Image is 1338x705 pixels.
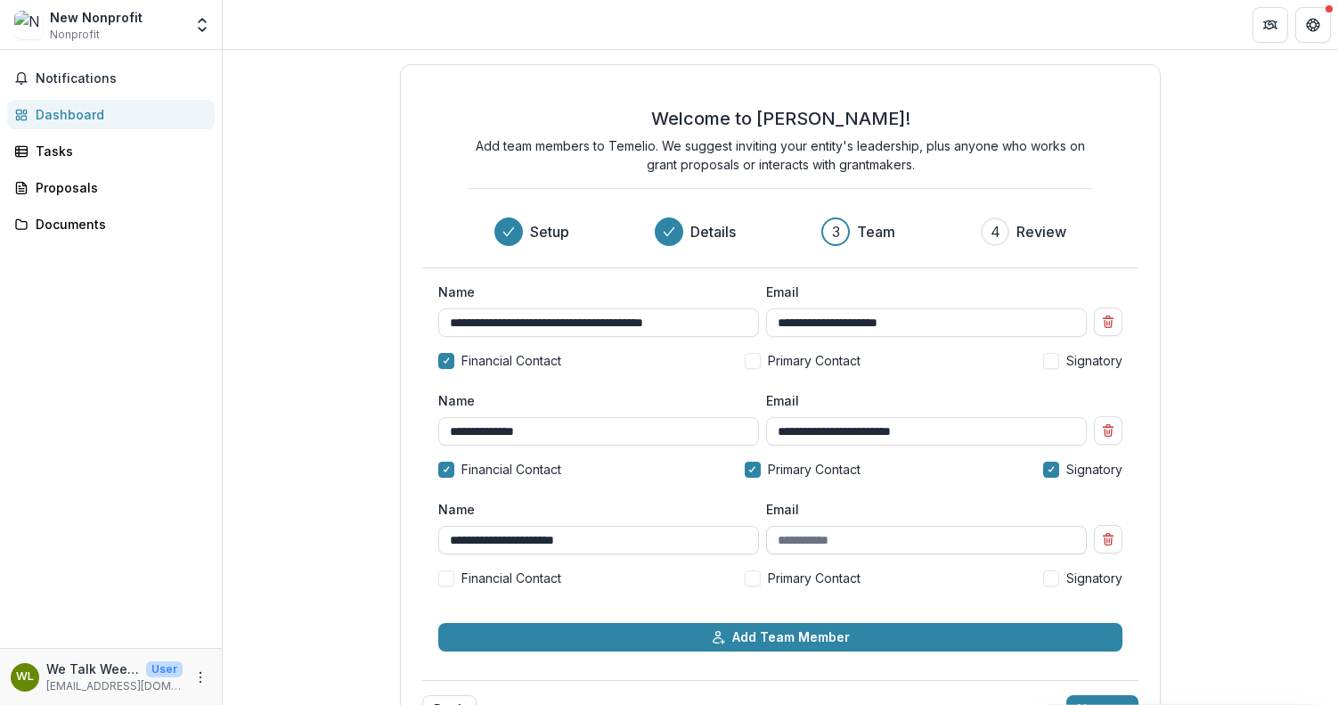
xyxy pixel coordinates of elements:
span: Signatory [1066,351,1122,370]
button: Add Team Member [438,623,1122,652]
span: Financial Contact [461,460,561,479]
a: Proposals [7,173,215,202]
div: Proposals [36,178,200,197]
a: Tasks [7,136,215,166]
label: Name [438,283,748,301]
p: Add team members to Temelio. We suggest inviting your entity's leadership, plus anyone who works ... [469,136,1092,174]
span: Nonprofit [50,27,100,43]
div: Tasks [36,142,200,160]
div: Documents [36,215,200,234]
div: Dashboard [36,105,200,124]
div: New Nonprofit [50,8,143,27]
button: Remove team member [1094,416,1122,445]
span: Primary Contact [768,351,861,370]
span: Primary Contact [768,460,861,479]
img: New Nonprofit [14,11,43,39]
span: Financial Contact [461,351,561,370]
div: We Talk Weekly LLC [16,671,34,683]
span: Financial Contact [461,569,561,587]
p: User [146,661,183,677]
span: Signatory [1066,569,1122,587]
label: Email [766,283,1076,301]
p: [EMAIL_ADDRESS][DOMAIN_NAME] [46,678,183,694]
button: Open entity switcher [190,7,215,43]
h3: Review [1016,221,1066,242]
label: Name [438,500,748,519]
a: Dashboard [7,100,215,129]
button: Notifications [7,64,215,93]
div: 4 [991,221,1000,242]
div: Progress [494,217,1066,246]
label: Email [766,391,1076,410]
button: Remove team member [1094,307,1122,336]
button: Remove team member [1094,525,1122,553]
label: Name [438,391,748,410]
button: Partners [1252,7,1288,43]
p: We Talk Weekly LLC [46,660,139,678]
span: Notifications [36,71,208,86]
a: Documents [7,209,215,239]
h2: Welcome to [PERSON_NAME]! [651,108,910,129]
button: Get Help [1295,7,1331,43]
label: Email [766,500,1076,519]
h3: Details [690,221,736,242]
button: More [190,667,211,688]
div: 3 [832,221,840,242]
h3: Setup [530,221,569,242]
span: Primary Contact [768,569,861,587]
h3: Team [857,221,895,242]
span: Signatory [1066,460,1122,479]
